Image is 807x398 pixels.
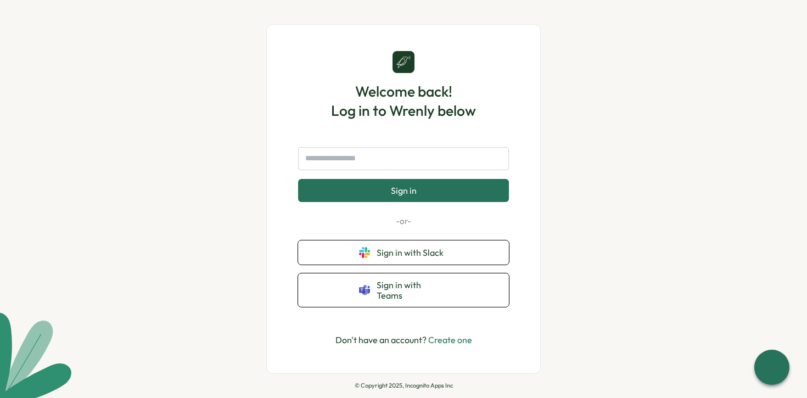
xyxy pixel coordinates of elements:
p: Don't have an account? [335,333,472,347]
span: Sign in [391,186,417,195]
span: Sign in with Slack [377,248,448,257]
span: Sign in with Teams [377,280,448,300]
p: -or- [298,215,509,227]
button: Sign in with Slack [298,240,509,265]
a: Create one [428,334,472,345]
h1: Welcome back! Log in to Wrenly below [331,82,476,120]
button: Sign in [298,179,509,202]
button: Sign in with Teams [298,273,509,307]
p: © Copyright 2025, Incognito Apps Inc [355,382,453,389]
